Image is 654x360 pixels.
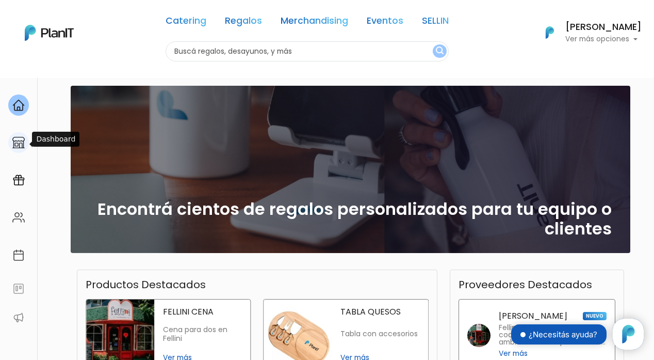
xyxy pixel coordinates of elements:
h2: Encontrá cientos de regalos personalizados para tu equipo o clientes [89,199,612,239]
a: Eventos [367,17,403,29]
h6: [PERSON_NAME] [565,23,642,32]
div: Dashboard [32,132,79,147]
img: campaigns-02234683943229c281be62815700db0a1741e53638e28bf9629b52c665b00959.svg [12,174,25,186]
p: TABLA QUESOS [340,308,420,316]
img: feedback-78b5a0c8f98aac82b08bfc38622c3050aee476f2c9584af64705fc4e61158814.svg [12,283,25,295]
img: PlanIt Logo [538,21,561,44]
p: FELLINI CENA [163,308,242,316]
iframe: trengo-widget-status [458,315,613,356]
img: people-662611757002400ad9ed0e3c099ab2801c6687ba6c219adb57efc949bc21e19d.svg [12,211,25,224]
img: partners-52edf745621dab592f3b2c58e3bca9d71375a7ef29c3b500c9f145b62cc070d4.svg [12,311,25,324]
a: SELLIN [422,17,449,29]
h3: Productos Destacados [86,278,206,291]
p: Cena para dos en Fellini [163,325,242,343]
a: Catering [166,17,206,29]
h3: Proveedores Destacados [459,278,592,291]
button: PlanIt Logo [PERSON_NAME] Ver más opciones [532,19,642,46]
iframe: trengo-widget-launcher [613,319,644,350]
a: Regalos [225,17,262,29]
img: marketplace-4ceaa7011d94191e9ded77b95e3339b90024bf715f7c57f8cf31f2d8c509eaba.svg [12,136,25,149]
img: home-e721727adea9d79c4d83392d1f703f7f8bce08238fde08b1acbfd93340b81755.svg [12,99,25,112]
img: calendar-87d922413cdce8b2cf7b7f5f62616a5cf9e4887200fb71536465627b3292af00.svg [12,249,25,261]
img: PlanIt Logo [25,25,74,41]
img: search_button-432b6d5273f82d61273b3651a40e1bd1b912527efae98b1b7a1b2c0702e16a8d.svg [436,46,444,56]
a: Merchandising [281,17,348,29]
p: Ver más opciones [565,36,642,43]
p: [PERSON_NAME] [499,312,567,320]
input: Buscá regalos, desayunos, y más [166,41,449,61]
span: NUEVO [583,312,607,320]
p: Tabla con accesorios [340,330,420,338]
